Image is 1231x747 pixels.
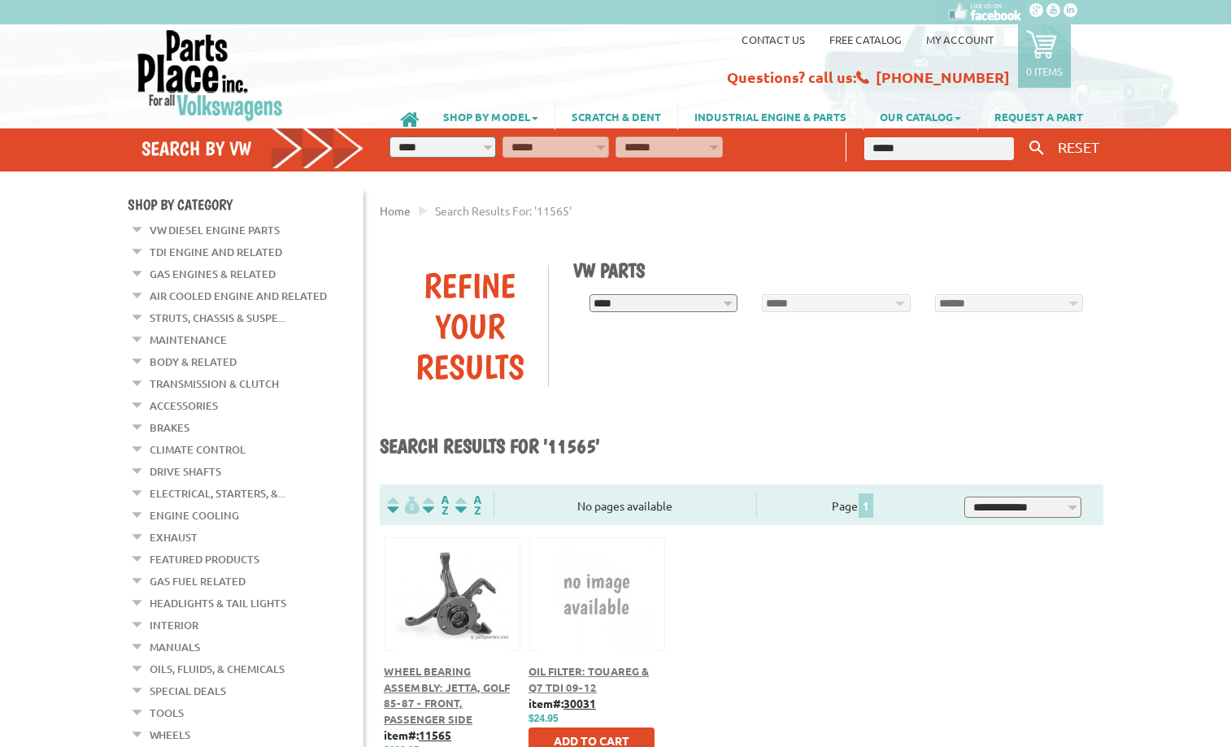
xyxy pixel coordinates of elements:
[150,527,198,548] a: Exhaust
[150,702,184,723] a: Tools
[563,696,596,710] u: 30031
[978,102,1099,130] a: REQUEST A PART
[926,33,994,46] a: My Account
[150,615,198,636] a: Interior
[420,496,452,515] img: Sort by Headline
[427,102,555,130] a: SHOP BY MODEL
[150,307,285,328] a: Struts, Chassis & Suspe...
[494,497,756,515] div: No pages available
[150,395,218,416] a: Accessories
[128,196,363,213] h4: Shop By Category
[150,658,285,680] a: Oils, Fluids, & Chemicals
[573,258,1092,282] h1: VW Parts
[859,493,873,518] span: 1
[392,265,548,387] div: Refine Your Results
[150,351,237,372] a: Body & Related
[150,549,259,570] a: Featured Products
[150,241,282,263] a: TDI Engine and Related
[380,434,1103,460] h1: Search results for '11565'
[150,483,285,504] a: Electrical, Starters, &...
[742,33,805,46] a: Contact us
[141,137,364,160] h4: Search by VW
[1018,24,1071,88] a: 0 items
[150,461,221,482] a: Drive Shafts
[150,439,246,460] a: Climate Control
[380,203,411,218] a: Home
[150,263,276,284] a: Gas Engines & Related
[150,373,279,394] a: Transmission & Clutch
[150,505,239,526] a: Engine Cooling
[150,593,286,614] a: Headlights & Tail Lights
[419,727,451,742] u: 11565
[529,664,649,694] a: Oil Filter: Touareg & Q7 TDI 09-12
[150,219,280,241] a: VW Diesel Engine Parts
[452,496,485,515] img: Sort by Sales Rank
[384,727,451,742] b: item#:
[863,102,977,130] a: OUR CATALOG
[829,33,902,46] a: Free Catalog
[150,636,200,658] a: Manuals
[1058,138,1099,155] span: RESET
[1051,135,1106,159] button: RESET
[678,102,863,130] a: INDUSTRIAL ENGINE & PARTS
[150,329,227,350] a: Maintenance
[1024,135,1049,162] button: Keyword Search
[136,28,285,122] img: Parts Place Inc!
[756,492,950,518] div: Page
[1026,64,1063,78] p: 0 items
[435,203,572,218] span: Search results for: '11565'
[529,713,559,724] span: $24.95
[529,696,596,710] b: item#:
[555,102,677,130] a: SCRATCH & DENT
[150,417,189,438] a: Brakes
[150,571,246,592] a: Gas Fuel Related
[150,680,226,701] a: Special Deals
[387,496,420,515] img: filterpricelow.svg
[150,285,327,306] a: Air Cooled Engine and Related
[150,724,190,745] a: Wheels
[384,664,510,726] a: Wheel Bearing Assembly: Jetta, Golf 85-87 - Front, Passenger Side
